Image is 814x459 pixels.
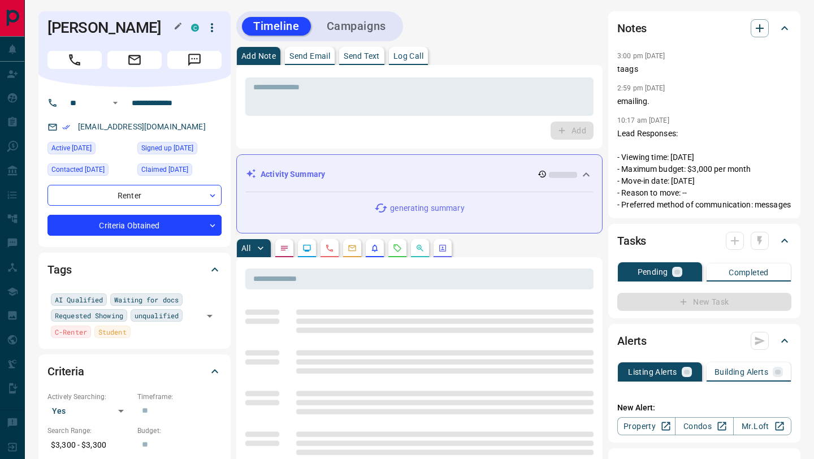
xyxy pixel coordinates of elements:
[47,19,174,37] h1: [PERSON_NAME]
[47,358,222,385] div: Criteria
[98,326,127,337] span: Student
[302,244,311,253] svg: Lead Browsing Activity
[107,51,162,69] span: Email
[261,168,325,180] p: Activity Summary
[617,232,646,250] h2: Tasks
[47,426,132,436] p: Search Range:
[51,164,105,175] span: Contacted [DATE]
[47,362,84,380] h2: Criteria
[715,368,768,376] p: Building Alerts
[315,17,397,36] button: Campaigns
[390,202,464,214] p: generating summary
[62,123,70,131] svg: Email Verified
[167,51,222,69] span: Message
[47,142,132,158] div: Thu Sep 11 2025
[415,244,425,253] svg: Opportunities
[55,310,123,321] span: Requested Showing
[137,142,222,158] div: Mon Sep 08 2025
[617,332,647,350] h2: Alerts
[109,96,122,110] button: Open
[617,402,791,414] p: New Alert:
[289,52,330,60] p: Send Email
[438,244,447,253] svg: Agent Actions
[325,244,334,253] svg: Calls
[617,52,665,60] p: 3:00 pm [DATE]
[202,308,218,324] button: Open
[675,417,733,435] a: Condos
[141,142,193,154] span: Signed up [DATE]
[135,310,179,321] span: unqualified
[733,417,791,435] a: Mr.Loft
[617,63,791,75] p: taags
[47,261,71,279] h2: Tags
[344,52,380,60] p: Send Text
[47,51,102,69] span: Call
[617,116,669,124] p: 10:17 am [DATE]
[51,142,92,154] span: Active [DATE]
[393,52,423,60] p: Log Call
[137,392,222,402] p: Timeframe:
[280,244,289,253] svg: Notes
[47,402,132,420] div: Yes
[191,24,199,32] div: condos.ca
[617,128,791,211] p: Lead Responses: - Viewing time: [DATE] - Maximum budget: $3,000 per month - Move-in date: [DATE] ...
[47,256,222,283] div: Tags
[141,164,188,175] span: Claimed [DATE]
[370,244,379,253] svg: Listing Alerts
[617,15,791,42] div: Notes
[617,96,791,107] p: emailing.
[617,84,665,92] p: 2:59 pm [DATE]
[246,164,593,185] div: Activity Summary
[617,417,676,435] a: Property
[137,426,222,436] p: Budget:
[55,326,87,337] span: C-Renter
[47,436,132,454] p: $3,300 - $3,300
[47,185,222,206] div: Renter
[78,122,206,131] a: [EMAIL_ADDRESS][DOMAIN_NAME]
[47,163,132,179] div: Tue Sep 09 2025
[114,294,179,305] span: Waiting for docs
[47,215,222,236] div: Criteria Obtained
[348,244,357,253] svg: Emails
[242,17,311,36] button: Timeline
[617,227,791,254] div: Tasks
[617,327,791,354] div: Alerts
[47,392,132,402] p: Actively Searching:
[241,244,250,252] p: All
[241,52,276,60] p: Add Note
[617,19,647,37] h2: Notes
[393,244,402,253] svg: Requests
[638,268,668,276] p: Pending
[137,163,222,179] div: Tue Sep 09 2025
[729,269,769,276] p: Completed
[628,368,677,376] p: Listing Alerts
[55,294,103,305] span: AI Qualified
